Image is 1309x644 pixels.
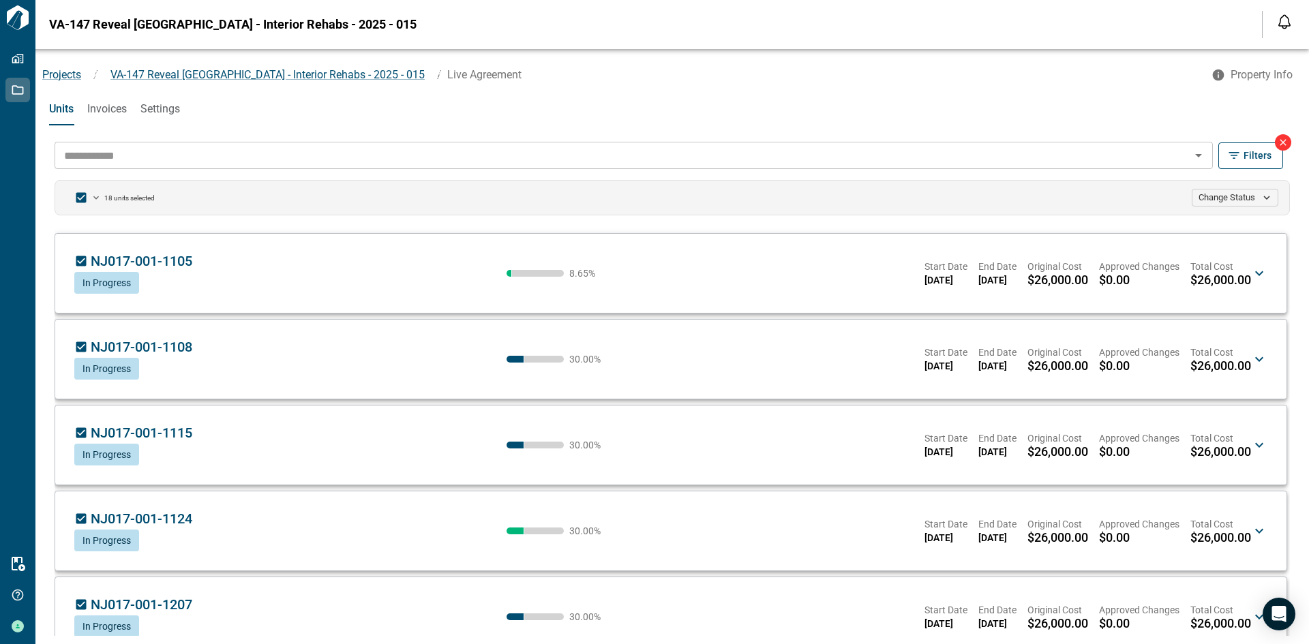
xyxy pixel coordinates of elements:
[569,354,610,364] span: 30.00 %
[69,245,1273,302] div: NJ017-001-1105In Progress8.65%Start Date[DATE]End Date[DATE]Original Cost$26,000.00Approved Chang...
[924,346,967,359] span: Start Date
[1190,431,1251,445] span: Total Cost
[924,617,967,630] span: [DATE]
[1027,273,1088,287] span: $26,000.00
[569,269,610,278] span: 8.65 %
[69,416,1273,474] div: NJ017-001-1115In Progress30.00%Start Date[DATE]End Date[DATE]Original Cost$26,000.00Approved Chan...
[1099,445,1130,459] span: $0.00
[35,93,1309,125] div: base tabs
[978,445,1017,459] span: [DATE]
[1203,63,1304,87] button: Property Info
[91,510,192,527] span: NJ017-001-1124
[924,531,967,545] span: [DATE]
[91,339,192,355] span: NJ017-001-1108
[1190,603,1251,617] span: Total Cost
[924,273,967,287] span: [DATE]
[1263,598,1295,630] div: Open Intercom Messenger
[1190,617,1251,630] span: $26,000.00
[104,194,155,202] p: 18 units selected
[924,603,967,617] span: Start Date
[569,440,610,450] span: 30.00 %
[1099,260,1179,273] span: Approved Changes
[1099,617,1130,630] span: $0.00
[87,102,127,116] span: Invoices
[1099,431,1179,445] span: Approved Changes
[1027,603,1088,617] span: Original Cost
[1027,445,1088,459] span: $26,000.00
[91,425,192,441] span: NJ017-001-1115
[140,102,180,116] span: Settings
[1190,531,1251,545] span: $26,000.00
[924,431,967,445] span: Start Date
[1027,346,1088,359] span: Original Cost
[42,68,81,81] a: Projects
[924,445,967,459] span: [DATE]
[82,363,131,374] span: In Progress
[91,596,192,613] span: NJ017-001-1207
[569,612,610,622] span: 30.00 %
[82,449,131,460] span: In Progress
[82,277,131,288] span: In Progress
[978,359,1017,373] span: [DATE]
[1027,260,1088,273] span: Original Cost
[978,431,1017,445] span: End Date
[978,617,1017,630] span: [DATE]
[1099,359,1130,373] span: $0.00
[1274,11,1295,33] button: Open notification feed
[1099,517,1179,531] span: Approved Changes
[1190,445,1251,459] span: $26,000.00
[1189,146,1208,165] button: Open
[1192,189,1278,206] button: Change Status
[978,273,1017,287] span: [DATE]
[1099,346,1179,359] span: Approved Changes
[978,346,1017,359] span: End Date
[978,531,1017,545] span: [DATE]
[49,18,417,31] span: VA-147 Reveal [GEOGRAPHIC_DATA] - Interior Rehabs - 2025 - 015
[82,621,131,632] span: In Progress
[978,517,1017,531] span: End Date
[35,67,1203,83] nav: breadcrumb
[924,359,967,373] span: [DATE]
[91,253,192,269] span: NJ017-001-1105
[82,535,131,546] span: In Progress
[1218,142,1283,169] button: Filters
[1231,68,1293,82] span: Property Info
[1190,260,1251,273] span: Total Cost
[1190,346,1251,359] span: Total Cost
[978,260,1017,273] span: End Date
[1027,431,1088,445] span: Original Cost
[1099,531,1130,545] span: $0.00
[69,331,1273,388] div: NJ017-001-1108In Progress30.00%Start Date[DATE]End Date[DATE]Original Cost$26,000.00Approved Chan...
[1244,149,1272,162] span: Filters
[1027,617,1088,630] span: $26,000.00
[1027,359,1088,373] span: $26,000.00
[1099,603,1179,617] span: Approved Changes
[1099,273,1130,287] span: $0.00
[569,526,610,536] span: 30.00 %
[447,68,522,81] span: Live Agreement
[49,102,74,116] span: Units
[1190,359,1251,373] span: $26,000.00
[110,68,425,81] span: VA-147 Reveal [GEOGRAPHIC_DATA] - Interior Rehabs - 2025 - 015
[924,260,967,273] span: Start Date
[1027,517,1088,531] span: Original Cost
[978,603,1017,617] span: End Date
[1190,273,1251,287] span: $26,000.00
[1190,517,1251,531] span: Total Cost
[69,502,1273,559] div: NJ017-001-1124In Progress30.00%Start Date[DATE]End Date[DATE]Original Cost$26,000.00Approved Chan...
[924,517,967,531] span: Start Date
[1027,531,1088,545] span: $26,000.00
